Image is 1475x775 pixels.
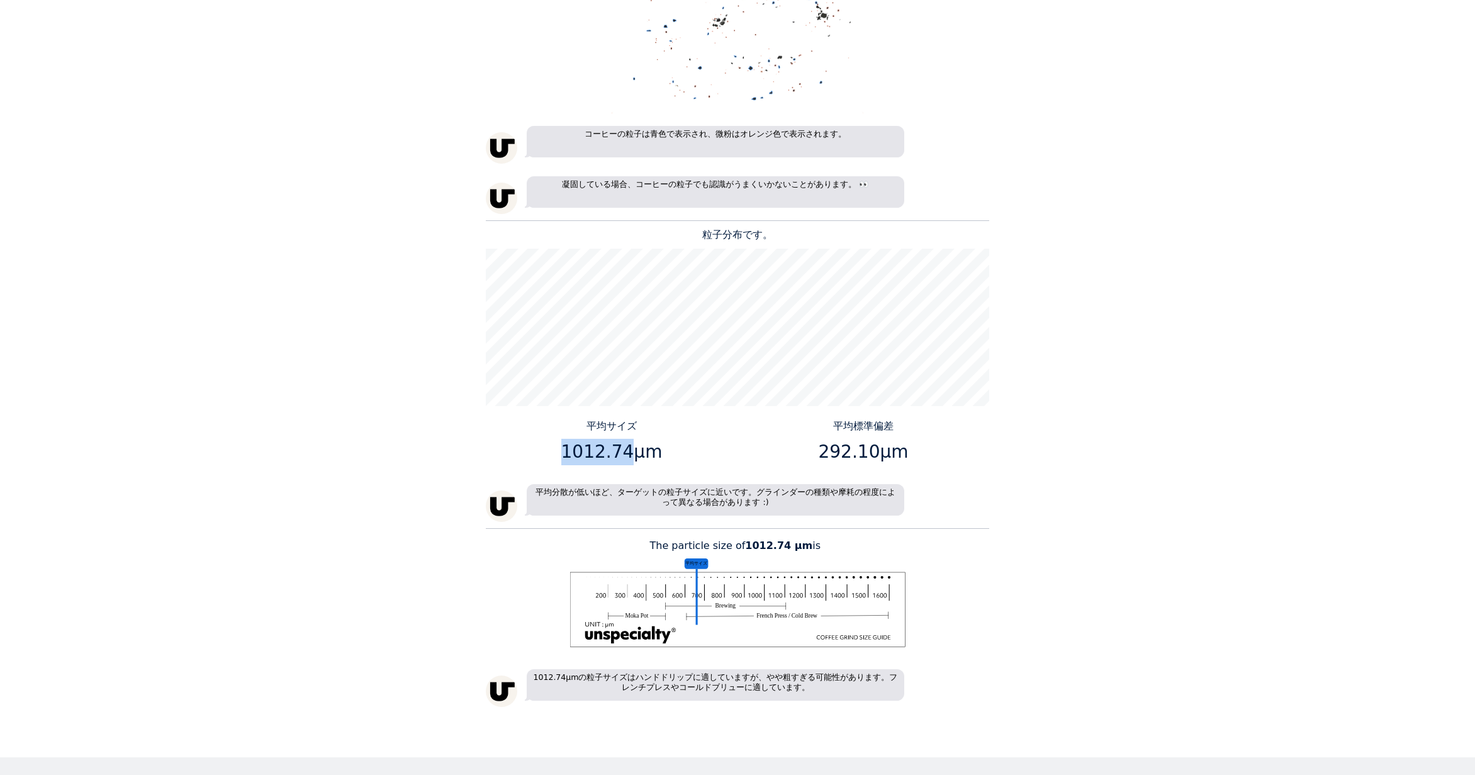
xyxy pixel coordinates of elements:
[685,560,708,566] tspan: 平均サイズ
[527,484,904,516] p: 平均分散が低いほど、ターゲットの粒子サイズに近いです。グラインダーの種類や摩耗の程度によって異なる場合があります :)
[486,183,517,214] img: unspecialty-logo
[491,419,733,434] p: 平均サイズ
[486,538,989,553] p: The particle size of is
[527,669,904,701] p: 1012.74µmの粒子サイズはハンドドリップに適していますが、やや粗すぎる可能性があります。フレンチプレスやコールドブリューに適しています。
[486,676,517,707] img: unspecialty-logo
[486,227,989,242] p: 粒子分布です。
[486,132,517,164] img: unspecialty-logo
[491,439,733,465] p: 1012.74μm
[745,540,812,552] b: 1012.74 μm
[743,439,985,465] p: 292.10μm
[486,490,517,522] img: unspecialty-logo
[743,419,985,434] p: 平均標準偏差
[527,126,904,157] p: コーヒーの粒子は青色で表示され、微粉はオレンジ色で表示されます。
[527,176,904,208] p: 凝固している場合、コーヒーの粒子でも認識がうまくいかないことがあります。 👀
